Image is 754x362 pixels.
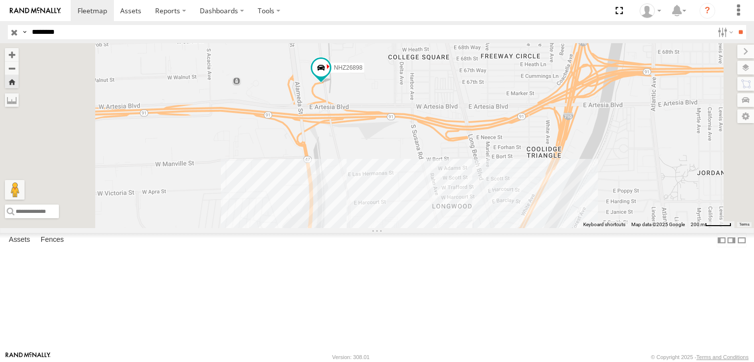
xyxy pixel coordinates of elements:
[5,352,51,362] a: Visit our Website
[21,25,28,39] label: Search Query
[5,48,19,61] button: Zoom in
[631,222,685,227] span: Map data ©2025 Google
[697,354,749,360] a: Terms and Conditions
[36,233,69,247] label: Fences
[10,7,61,14] img: rand-logo.svg
[691,222,705,227] span: 200 m
[739,222,750,226] a: Terms (opens in new tab)
[717,233,727,247] label: Dock Summary Table to the Left
[334,64,362,71] span: NHZ26898
[688,221,734,228] button: Map Scale: 200 m per 50 pixels
[332,354,370,360] div: Version: 308.01
[737,109,754,123] label: Map Settings
[5,180,25,200] button: Drag Pegman onto the map to open Street View
[727,233,736,247] label: Dock Summary Table to the Right
[636,3,665,18] div: Zulema McIntosch
[4,233,35,247] label: Assets
[700,3,715,19] i: ?
[5,61,19,75] button: Zoom out
[5,75,19,88] button: Zoom Home
[714,25,735,39] label: Search Filter Options
[737,233,747,247] label: Hide Summary Table
[5,93,19,107] label: Measure
[651,354,749,360] div: © Copyright 2025 -
[583,221,625,228] button: Keyboard shortcuts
